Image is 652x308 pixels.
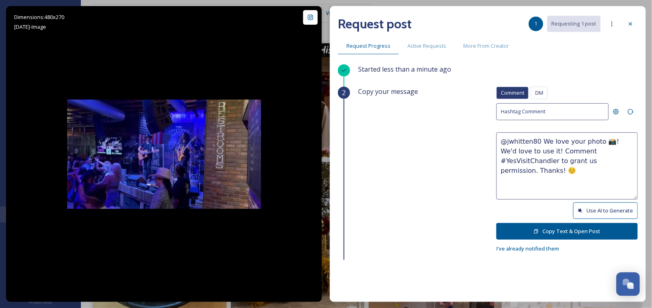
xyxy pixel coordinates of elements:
textarea: @jwhitten80 We love your photo 📸! We'd love to use it! Comment #YesVisitChandler to grant us perm... [496,132,638,200]
img: 516226974_18514622473030635_80150980707326345_n.jpg [67,100,261,209]
span: Active Requests [407,42,446,50]
span: Copy your message [358,87,418,96]
button: Use AI to Generate [573,202,638,219]
button: Open Chat [616,272,640,296]
span: Comment [501,89,524,97]
span: Request Progress [346,42,390,50]
h2: Request post [338,14,411,34]
button: Copy Text & Open Post [496,223,638,240]
span: More From Creator [463,42,509,50]
span: Dimensions: 480 x 270 [14,13,64,21]
span: DM [535,89,543,97]
span: 1 [535,20,538,28]
span: Hashtag Comment [501,108,545,115]
span: Started less than a minute ago [358,65,451,74]
button: Requesting 1 post [547,16,601,32]
span: [DATE] - Image [14,23,46,30]
span: 2 [342,88,346,98]
span: I've already notified them [496,245,559,252]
